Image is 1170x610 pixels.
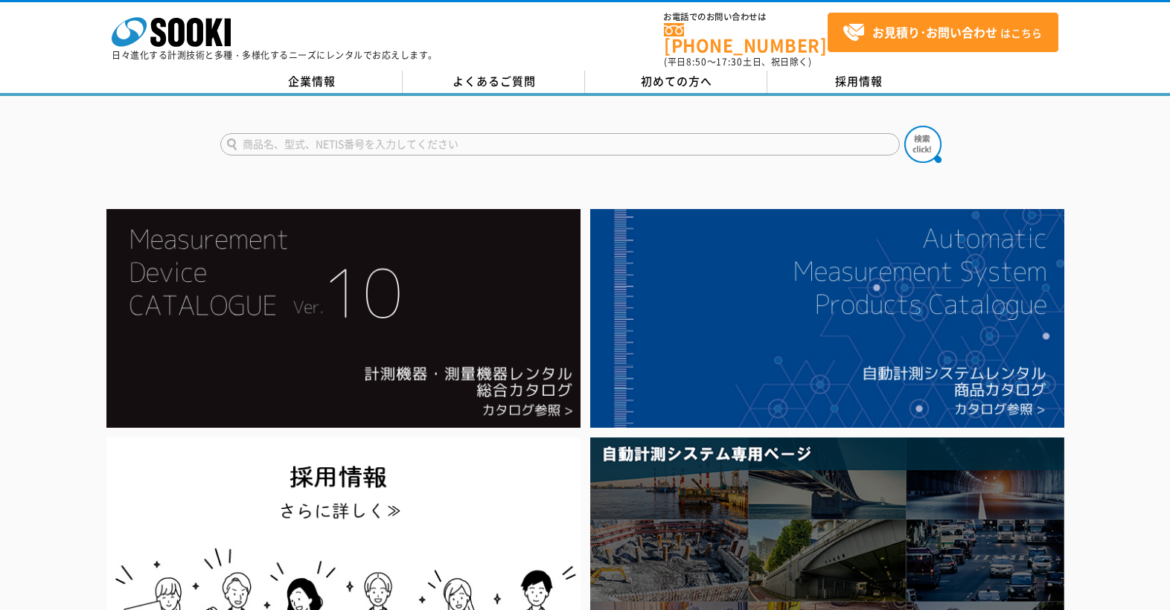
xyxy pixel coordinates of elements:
[641,73,712,89] span: 初めての方へ
[664,13,828,22] span: お電話でのお問い合わせは
[106,209,581,428] img: Catalog Ver10
[716,55,743,68] span: 17:30
[767,71,950,93] a: 採用情報
[585,71,767,93] a: 初めての方へ
[220,71,403,93] a: 企業情報
[872,23,997,41] strong: お見積り･お問い合わせ
[220,133,900,155] input: 商品名、型式、NETIS番号を入力してください
[112,51,438,60] p: 日々進化する計測技術と多種・多様化するニーズにレンタルでお応えします。
[828,13,1058,52] a: お見積り･お問い合わせはこちら
[590,209,1064,428] img: 自動計測システムカタログ
[904,126,942,163] img: btn_search.png
[664,23,828,54] a: [PHONE_NUMBER]
[843,22,1042,44] span: はこちら
[403,71,585,93] a: よくあるご質問
[664,55,811,68] span: (平日 ～ 土日、祝日除く)
[686,55,707,68] span: 8:50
